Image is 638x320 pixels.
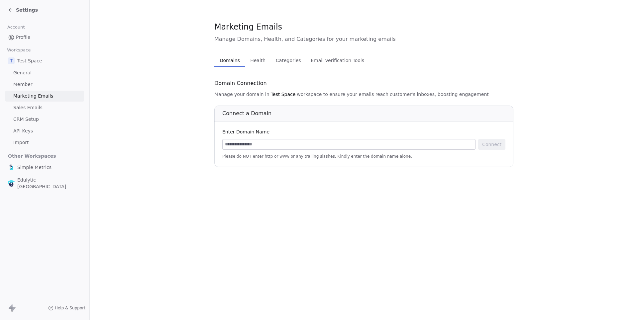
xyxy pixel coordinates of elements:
[214,22,282,32] span: Marketing Emails
[214,35,513,43] span: Manage Domains, Health, and Categories for your marketing emails
[217,56,243,65] span: Domains
[17,57,42,64] span: Test Space
[5,114,84,125] a: CRM Setup
[273,56,303,65] span: Categories
[8,180,15,187] img: edulytic-mark-retina.png
[308,56,367,65] span: Email Verification Tools
[271,91,296,98] span: Test Space
[13,104,43,111] span: Sales Emails
[222,110,271,117] span: Connect a Domain
[5,79,84,90] a: Member
[13,116,39,123] span: CRM Setup
[13,139,29,146] span: Import
[478,139,505,150] button: Connect
[5,67,84,78] a: General
[13,127,33,134] span: API Keys
[214,79,267,87] span: Domain Connection
[390,91,489,98] span: customer's inboxes, boosting engagement
[297,91,388,98] span: workspace to ensure your emails reach
[16,7,38,13] span: Settings
[8,7,38,13] a: Settings
[5,32,84,43] a: Profile
[222,154,505,159] span: Please do NOT enter http or www or any trailing slashes. Kindly enter the domain name alone.
[16,34,31,41] span: Profile
[8,57,15,64] span: T
[13,81,33,88] span: Member
[5,102,84,113] a: Sales Emails
[5,91,84,102] a: Marketing Emails
[248,56,268,65] span: Health
[5,151,59,161] span: Other Workspaces
[55,305,85,311] span: Help & Support
[17,164,52,171] span: Simple Metrics
[214,91,269,98] span: Manage your domain in
[5,137,84,148] a: Import
[4,22,28,32] span: Account
[13,93,53,100] span: Marketing Emails
[5,125,84,136] a: API Keys
[4,45,34,55] span: Workspace
[17,177,81,190] span: Edulytic [GEOGRAPHIC_DATA]
[13,69,32,76] span: General
[222,128,505,135] div: Enter Domain Name
[8,164,15,171] img: sm-oviond-logo.png
[48,305,85,311] a: Help & Support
